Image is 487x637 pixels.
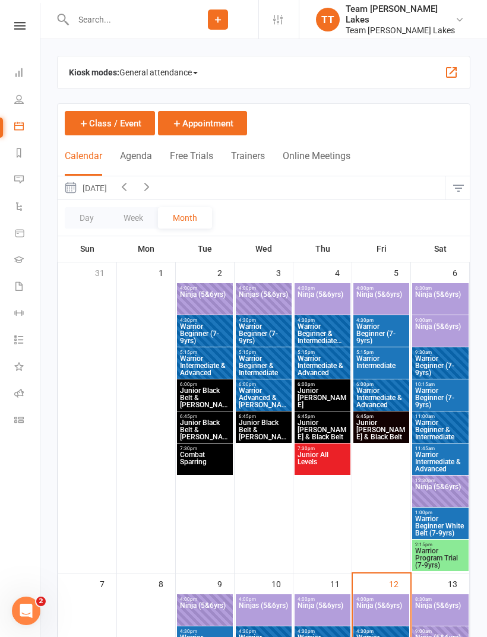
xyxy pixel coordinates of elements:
[58,236,117,261] th: Sun
[356,387,407,408] span: Warrior Intermediate & Advanced
[297,451,348,473] span: Junior All Levels
[69,11,178,28] input: Search...
[276,262,293,282] div: 3
[415,291,466,312] span: Ninja (5&6yrs)
[158,111,247,135] button: Appointment
[14,381,41,408] a: Roll call kiosk mode
[158,207,212,229] button: Month
[179,446,230,451] span: 7:30pm
[411,236,470,261] th: Sat
[448,573,469,593] div: 13
[238,350,289,355] span: 5:15pm
[415,478,466,483] span: 12:30pm
[65,207,109,229] button: Day
[271,573,293,593] div: 10
[330,573,352,593] div: 11
[316,8,340,31] div: TT
[14,408,41,435] a: Class kiosk mode
[238,419,289,440] span: Junior Black Belt & [PERSON_NAME]
[179,350,230,355] span: 5:15pm
[297,414,348,419] span: 6:45pm
[415,323,466,344] span: Ninja (5&6yrs)
[179,318,230,323] span: 4:30pm
[120,150,152,176] button: Agenda
[179,451,230,473] span: Combat Sparring
[356,318,407,323] span: 4:30pm
[356,286,407,291] span: 4:00pm
[415,515,466,537] span: Warrior Beginner White Belt (7-9yrs)
[117,236,176,261] th: Mon
[297,419,348,440] span: Junior [PERSON_NAME] & Black Belt
[346,4,455,25] div: Team [PERSON_NAME] Lakes
[297,318,348,323] span: 4:30pm
[65,111,155,135] button: Class / Event
[297,597,348,602] span: 4:00pm
[176,236,235,261] th: Tue
[283,150,350,176] button: Online Meetings
[179,414,230,419] span: 6:45pm
[415,510,466,515] span: 1:00pm
[238,382,289,387] span: 6:00pm
[14,114,41,141] a: Calendar
[297,286,348,291] span: 4:00pm
[297,446,348,451] span: 7:30pm
[231,150,265,176] button: Trainers
[356,350,407,355] span: 5:15pm
[415,483,466,505] span: Ninja (5&6yrs)
[394,262,410,282] div: 5
[12,597,40,625] iframe: Intercom live chat
[356,414,407,419] span: 6:45pm
[415,629,466,634] span: 9:00am
[238,323,289,344] span: Warrior Beginner (7-9yrs)
[170,150,213,176] button: Free Trials
[356,355,407,376] span: Warrior Intermediate
[297,387,348,408] span: Junior [PERSON_NAME]
[238,629,289,634] span: 4:30pm
[356,597,407,602] span: 4:00pm
[297,323,348,344] span: Warrior Beginner & Intermediate (Yellow & Blue Bel...
[352,236,411,261] th: Fri
[415,597,466,602] span: 8:30am
[159,573,175,593] div: 8
[179,419,230,440] span: Junior Black Belt & [PERSON_NAME]
[415,547,466,569] span: Warrior Program Trial (7-9yrs)
[415,542,466,547] span: 2:15pm
[217,573,234,593] div: 9
[415,350,466,355] span: 9:30am
[297,350,348,355] span: 5:15pm
[297,629,348,634] span: 4:30pm
[356,419,407,440] span: Junior [PERSON_NAME] & Black Belt
[179,286,230,291] span: 4:00pm
[389,573,410,593] div: 12
[356,602,407,623] span: Ninja (5&6yrs)
[100,573,116,593] div: 7
[297,291,348,312] span: Ninja (5&6yrs)
[346,25,455,36] div: Team [PERSON_NAME] Lakes
[297,355,348,376] span: Warrior Intermediate & Advanced
[415,419,466,440] span: Warrior Beginner & Intermediate
[415,318,466,323] span: 9:00am
[293,236,352,261] th: Thu
[14,141,41,167] a: Reports
[415,382,466,387] span: 10:15am
[453,262,469,282] div: 6
[415,387,466,408] span: Warrior Beginner (7-9yrs)
[356,629,407,634] span: 4:30pm
[415,446,466,451] span: 11:45am
[238,291,289,312] span: Ninjas (5&6yrs)
[179,291,230,312] span: Ninja (5&6yrs)
[179,323,230,344] span: Warrior Beginner (7-9yrs)
[415,602,466,623] span: Ninja (5&6yrs)
[14,61,41,87] a: Dashboard
[36,597,46,606] span: 2
[238,286,289,291] span: 4:00pm
[179,387,230,408] span: Junior Black Belt & [PERSON_NAME]
[65,150,102,176] button: Calendar
[14,221,41,248] a: Product Sales
[109,207,158,229] button: Week
[238,414,289,419] span: 6:45pm
[415,451,466,473] span: Warrior Intermediate & Advanced
[58,176,113,199] button: [DATE]
[297,602,348,623] span: Ninja (5&6yrs)
[179,597,230,602] span: 4:00pm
